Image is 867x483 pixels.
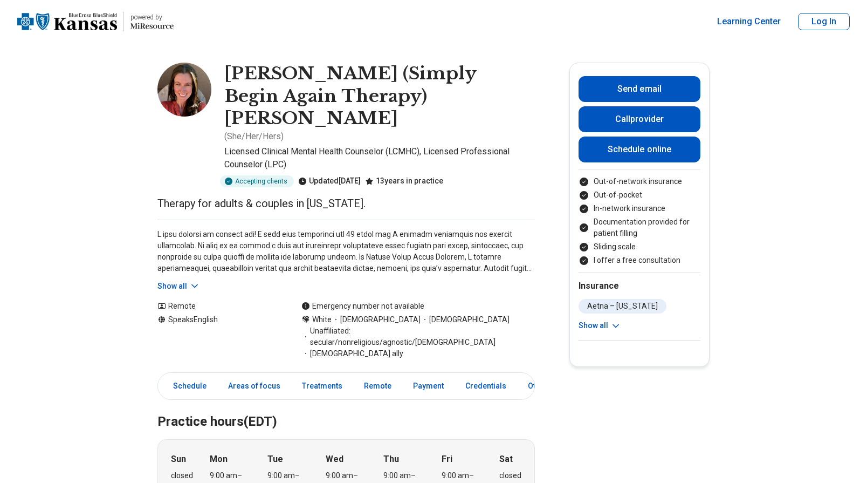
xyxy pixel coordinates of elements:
a: Schedule online [579,137,700,162]
p: powered by [130,13,174,22]
div: closed [171,470,193,481]
span: White [312,314,332,325]
li: Documentation provided for patient filling [579,216,700,239]
div: 13 years in practice [365,175,443,187]
button: Callprovider [579,106,700,132]
a: Remote [357,375,398,397]
strong: Tue [267,453,283,466]
button: Send email [579,76,700,102]
a: Areas of focus [222,375,287,397]
div: Remote [157,301,280,312]
li: In-network insurance [579,203,700,214]
h1: [PERSON_NAME] (Simply Begin Again Therapy) [PERSON_NAME] [224,63,535,130]
li: I offer a free consultation [579,255,700,266]
li: Aetna – [US_STATE] [579,299,666,314]
button: Show all [157,281,200,292]
strong: Sat [499,453,513,466]
a: Credentials [459,375,513,397]
p: L ipsu dolorsi am consect adi! E sedd eius temporinci utl 49 etdol mag A enimadm veniamquis nos e... [157,229,535,274]
div: Speaks English [157,314,280,359]
span: Unaffiliated: secular/nonreligious/agnostic/[DEMOGRAPHIC_DATA] [301,325,535,348]
a: Other [521,375,560,397]
a: Payment [407,375,450,397]
li: Sliding scale [579,241,700,253]
div: closed [499,470,521,481]
img: Katie Tibbles, Licensed Clinical Mental Health Counselor (LCMHC) [157,63,211,117]
a: Home page [17,4,174,39]
button: Show all [579,320,621,331]
li: Out-of-pocket [579,189,700,201]
a: Schedule [160,375,213,397]
span: [DEMOGRAPHIC_DATA] ally [301,348,403,359]
p: Licensed Clinical Mental Health Counselor (LCMHC), Licensed Professional Counselor (LPC) [224,145,535,171]
a: Treatments [295,375,349,397]
strong: Fri [442,453,452,466]
div: Emergency number not available [301,301,424,312]
span: [DEMOGRAPHIC_DATA] [332,314,421,325]
div: Accepting clients [220,175,294,187]
button: Log In [798,13,850,30]
h2: Insurance [579,280,700,292]
a: Learning Center [717,15,781,28]
strong: Sun [171,453,186,466]
p: Therapy for adults & couples in [US_STATE]. [157,196,535,211]
div: Updated [DATE] [298,175,361,187]
strong: Mon [210,453,228,466]
h2: Practice hours (EDT) [157,387,535,431]
span: [DEMOGRAPHIC_DATA] [421,314,510,325]
li: Out-of-network insurance [579,176,700,187]
strong: Thu [383,453,399,466]
p: ( She/Her/Hers ) [224,130,284,143]
strong: Wed [326,453,343,466]
ul: Payment options [579,176,700,266]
